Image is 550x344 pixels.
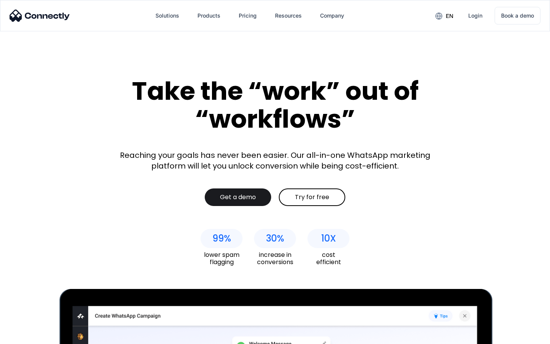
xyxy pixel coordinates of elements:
[266,233,284,244] div: 30%
[212,233,231,244] div: 99%
[320,10,344,21] div: Company
[155,10,179,21] div: Solutions
[8,331,46,341] aside: Language selected: English
[495,7,540,24] a: Book a demo
[307,251,349,266] div: cost efficient
[201,251,243,266] div: lower spam flagging
[321,233,336,244] div: 10X
[462,6,489,25] a: Login
[220,193,256,201] div: Get a demo
[10,10,70,22] img: Connectly Logo
[205,188,271,206] a: Get a demo
[197,10,220,21] div: Products
[15,331,46,341] ul: Language list
[446,11,453,21] div: en
[295,193,329,201] div: Try for free
[275,10,302,21] div: Resources
[115,150,435,171] div: Reaching your goals has never been easier. Our all-in-one WhatsApp marketing platform will let yo...
[239,10,257,21] div: Pricing
[103,77,447,133] div: Take the “work” out of “workflows”
[233,6,263,25] a: Pricing
[279,188,345,206] a: Try for free
[254,251,296,266] div: increase in conversions
[468,10,482,21] div: Login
